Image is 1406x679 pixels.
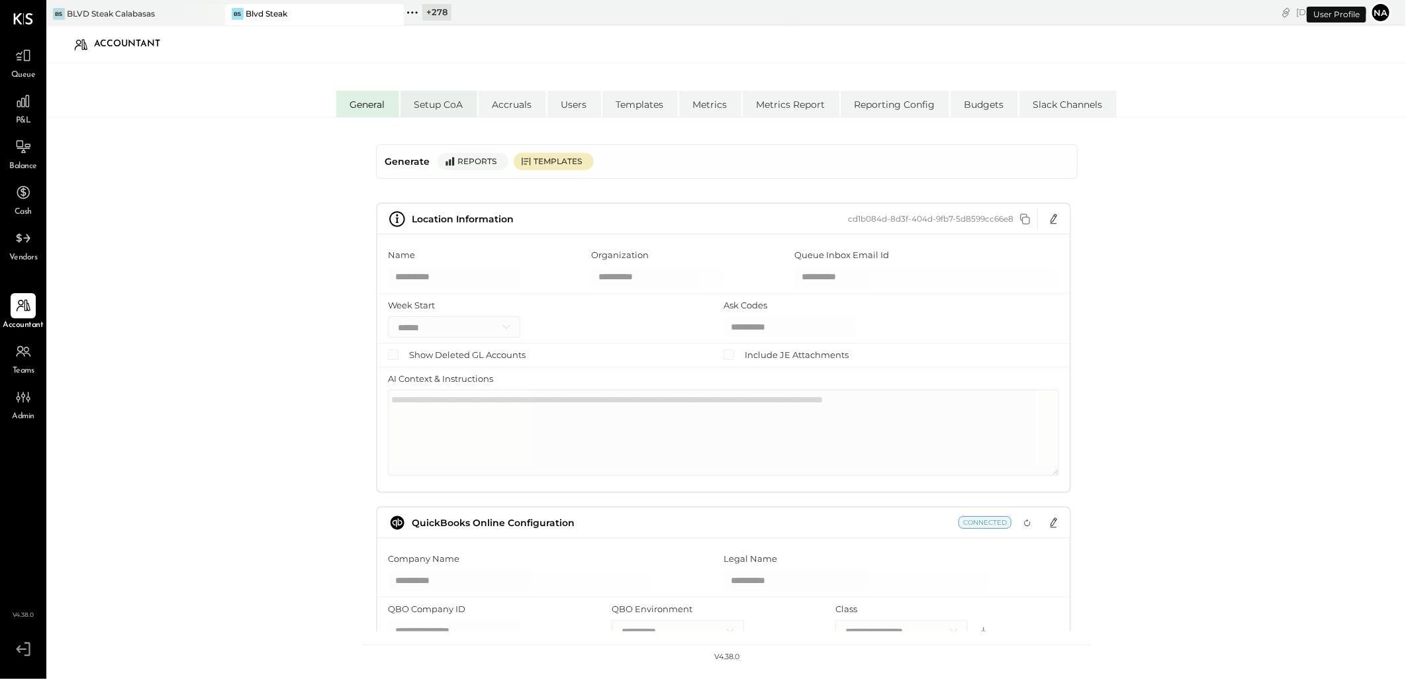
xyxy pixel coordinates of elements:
span: Location Information [412,213,514,225]
button: Get classes from QBO (make sure token is "Connected") [973,620,994,641]
label: Organization [591,249,649,261]
div: copy link [1280,5,1293,19]
div: + 278 [422,4,451,21]
label: Show Deleted GL Accounts [409,349,526,361]
li: Templates [602,91,678,117]
span: P&L [16,115,31,127]
span: Teams [13,365,34,377]
li: Budgets [951,91,1018,117]
li: Metrics [679,91,741,117]
button: Templates [514,153,594,170]
span: Balance [9,161,37,173]
div: BS [53,8,65,20]
div: cd1b084d-8d3f-404d-9fb7-5d8599cc66e8 [848,214,1013,224]
label: QBO Environment [612,603,692,615]
span: QuickBooks Online Configuration [412,517,575,529]
button: Na [1370,2,1391,23]
h4: Generate [385,150,430,173]
label: Queue Inbox Email Id [794,249,889,261]
div: Templates [534,156,587,167]
div: Reports [457,156,502,167]
label: Company Name [388,553,459,565]
span: Admin [12,411,34,423]
a: Accountant [1,293,46,332]
label: Name [388,249,415,261]
label: AI Context & Instructions [388,373,493,385]
li: General [336,91,399,117]
label: QBO Company ID [388,603,465,615]
span: Queue [11,69,36,81]
span: Vendors [9,252,38,264]
li: Accruals [479,91,546,117]
li: Users [547,91,601,117]
button: Reports [438,153,508,170]
a: Queue [1,43,46,81]
label: Week Start [388,299,435,312]
label: Ask Codes [724,299,767,312]
button: Copy id [1017,211,1033,227]
label: Class [835,603,857,615]
div: Blvd Steak [246,8,287,19]
label: Include JE Attachments [745,349,849,361]
a: Vendors [1,226,46,264]
a: Teams [1,339,46,377]
label: Legal Name [724,553,777,565]
a: P&L [1,89,46,127]
span: Accountant [3,320,44,332]
li: Metrics Report [743,91,839,117]
span: Current Status: Connected [959,516,1011,529]
div: v 4.38.0 [714,652,739,662]
a: Cash [1,180,46,218]
span: Cash [15,206,32,218]
div: BS [232,8,244,20]
div: Accountant [94,34,173,55]
li: Setup CoA [400,91,477,117]
a: Admin [1,385,46,423]
div: BLVD Steak Calabasas [67,8,155,19]
div: [DATE] [1296,6,1367,19]
li: Slack Channels [1019,91,1117,117]
a: Balance [1,134,46,173]
div: User Profile [1307,7,1366,23]
li: Reporting Config [841,91,949,117]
